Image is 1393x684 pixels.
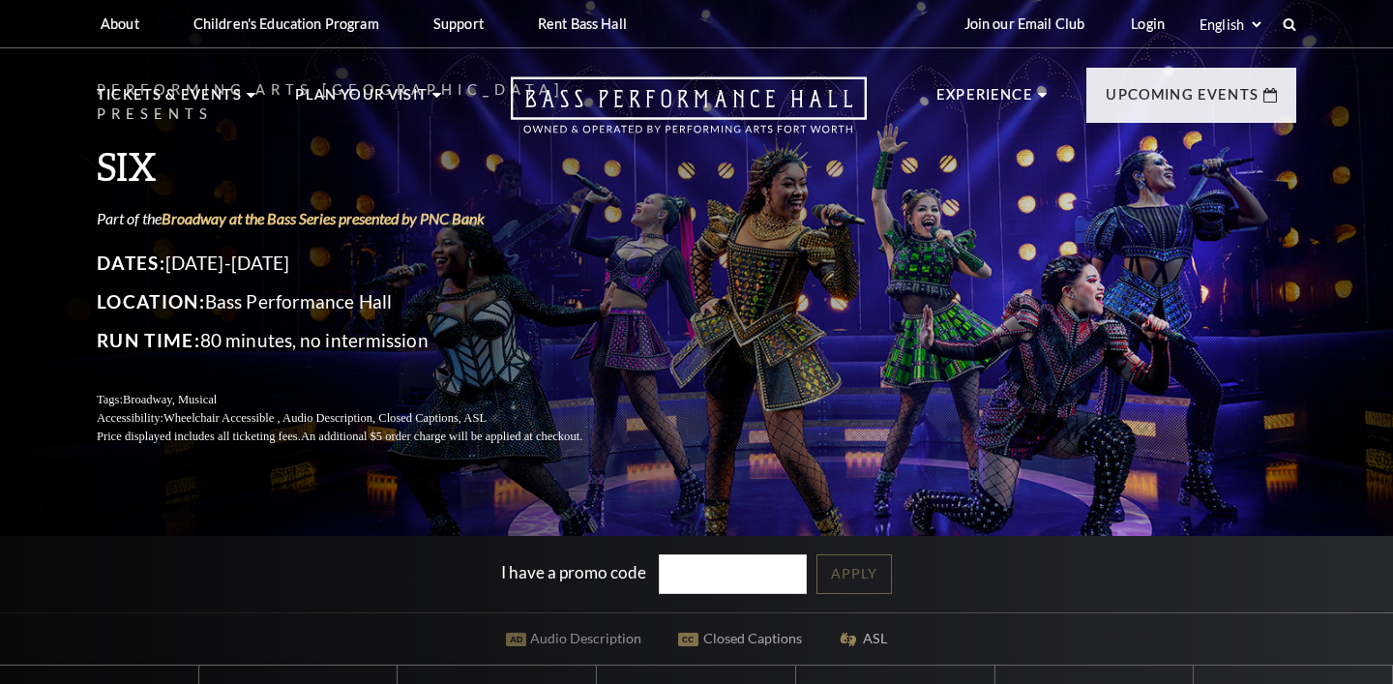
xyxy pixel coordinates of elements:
span: Wheelchair Accessible , Audio Description, Closed Captions, ASL [163,411,487,425]
h3: SIX [97,141,629,191]
p: 80 minutes, no intermission [97,325,629,356]
p: Accessibility: [97,409,629,428]
p: Rent Bass Hall [538,15,627,32]
p: Support [433,15,484,32]
p: Upcoming Events [1106,83,1259,118]
p: [DATE]-[DATE] [97,248,629,279]
p: Bass Performance Hall [97,286,629,317]
span: Run Time: [97,329,200,351]
span: Broadway, Musical [123,393,217,406]
span: An additional $5 order charge will be applied at checkout. [301,430,582,443]
select: Select: [1196,15,1264,34]
p: Price displayed includes all ticketing fees. [97,428,629,446]
p: Plan Your Visit [295,83,428,118]
span: Location: [97,290,205,312]
label: I have a promo code [501,562,646,582]
p: Experience [936,83,1033,118]
p: Tickets & Events [97,83,242,118]
p: About [101,15,139,32]
p: Children's Education Program [193,15,379,32]
a: Broadway at the Bass Series presented by PNC Bank [162,209,485,227]
p: Part of the [97,208,629,229]
span: Dates: [97,252,165,274]
p: Tags: [97,391,629,409]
